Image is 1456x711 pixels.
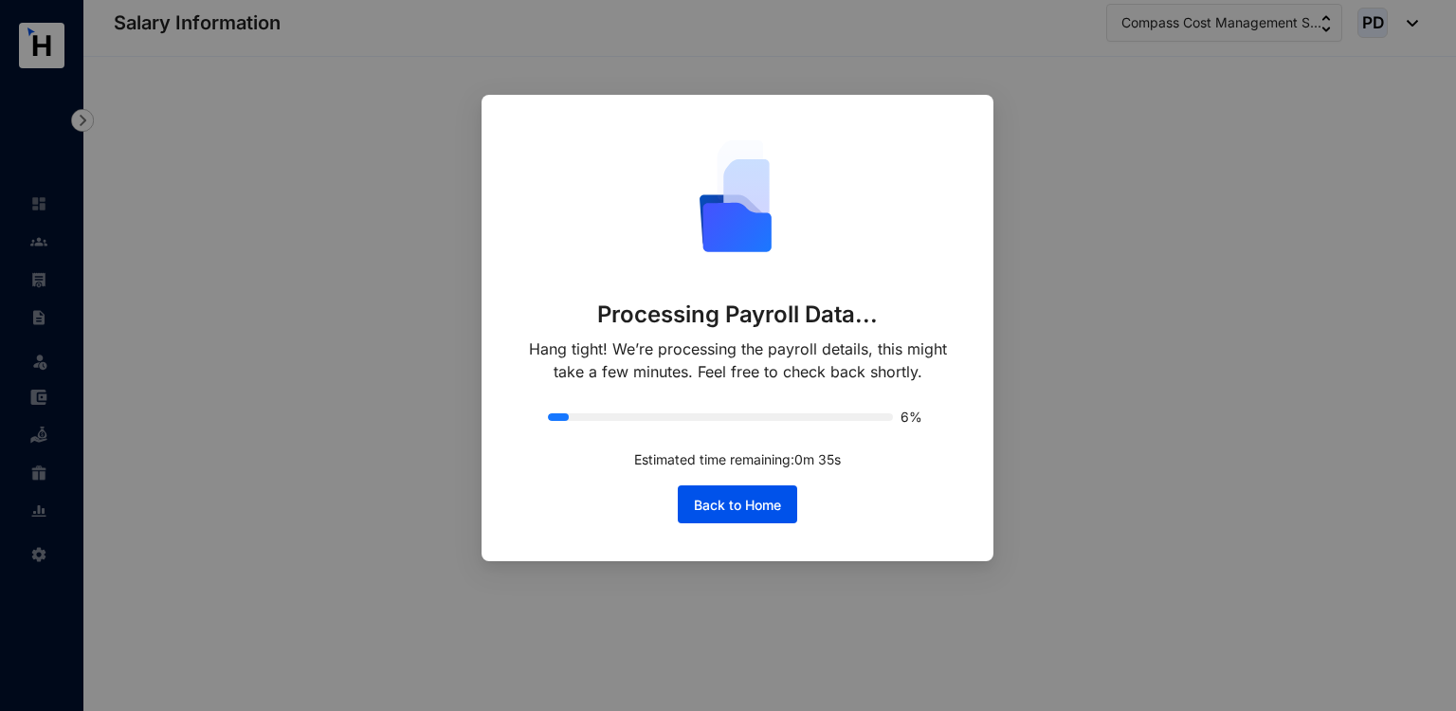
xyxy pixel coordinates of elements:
[678,485,797,523] button: Back to Home
[901,410,927,424] span: 6%
[634,449,841,470] p: Estimated time remaining: 0 m 35 s
[519,337,955,383] p: Hang tight! We’re processing the payroll details, this might take a few minutes. Feel free to che...
[597,300,879,330] p: Processing Payroll Data...
[694,496,781,515] span: Back to Home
